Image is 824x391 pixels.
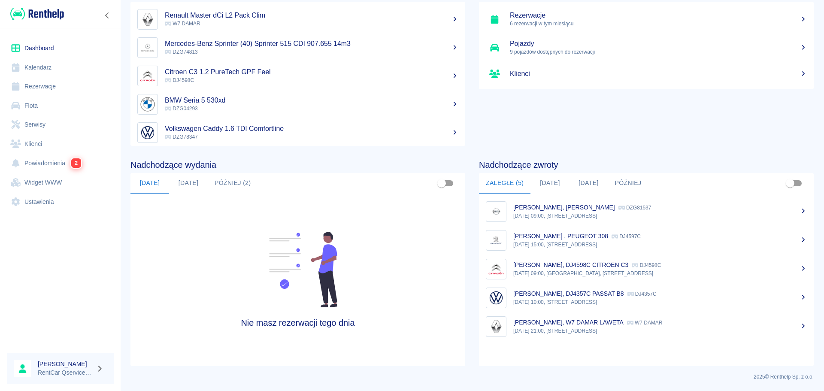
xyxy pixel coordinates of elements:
[510,20,807,27] p: 6 rezerwacji w tym miesiącu
[130,33,465,62] a: ImageMercedes-Benz Sprinter (40) Sprinter 515 CDI 907.655 14m3 DZG74813
[165,124,458,133] h5: Volkswagen Caddy 1.6 TDI Comfortline
[7,115,114,134] a: Serwisy
[139,39,156,56] img: Image
[479,255,814,283] a: Image[PERSON_NAME], DJ4598C CITROEN C3 DJ4598C[DATE] 09:00, [GEOGRAPHIC_DATA], [STREET_ADDRESS]
[173,318,424,328] h4: Nie masz rezerwacji tego dnia
[488,232,504,249] img: Image
[479,33,814,62] a: Pojazdy9 pojazdów dostępnych do rezerwacji
[513,261,628,268] p: [PERSON_NAME], DJ4598C CITROEN C3
[71,158,81,168] span: 2
[433,175,450,191] span: Pokaż przypisane tylko do mnie
[130,118,465,147] a: ImageVolkswagen Caddy 1.6 TDI Comfortline DZG78347
[38,360,93,368] h6: [PERSON_NAME]
[479,173,530,194] button: Zaległe (5)
[130,90,465,118] a: ImageBMW Seria 5 530xd DZG04293
[165,134,198,140] span: DZG78347
[513,233,608,239] p: [PERSON_NAME] , PEUGEOT 308
[627,291,657,297] p: DJ4357C
[10,7,64,21] img: Renthelp logo
[612,233,641,239] p: DJ4597C
[510,39,807,48] h5: Pojazdy
[169,173,208,194] button: [DATE]
[513,204,615,211] p: [PERSON_NAME], [PERSON_NAME]
[618,205,651,211] p: DZG81537
[208,173,258,194] button: Później (2)
[139,96,156,112] img: Image
[530,173,569,194] button: [DATE]
[510,11,807,20] h5: Rezerwacje
[479,62,814,86] a: Klienci
[165,21,200,27] span: W7 DAMAR
[242,232,353,307] img: Fleet
[627,320,663,326] p: W7 DAMAR
[101,10,114,21] button: Zwiń nawigację
[513,327,807,335] p: [DATE] 21:00, [STREET_ADDRESS]
[130,5,465,33] a: ImageRenault Master dCi L2 Pack Clim W7 DAMAR
[488,203,504,220] img: Image
[782,175,798,191] span: Pokaż przypisane tylko do mnie
[165,11,458,20] h5: Renault Master dCi L2 Pack Clim
[7,58,114,77] a: Kalendarz
[7,39,114,58] a: Dashboard
[479,5,814,33] a: Rezerwacje6 rezerwacji w tym miesiącu
[7,96,114,115] a: Flota
[488,290,504,306] img: Image
[139,11,156,27] img: Image
[632,262,661,268] p: DJ4598C
[479,312,814,341] a: Image[PERSON_NAME], W7 DAMAR LAWETA W7 DAMAR[DATE] 21:00, [STREET_ADDRESS]
[569,173,608,194] button: [DATE]
[38,368,93,377] p: RentCar Qservice Damar Parts
[139,124,156,141] img: Image
[165,106,198,112] span: DZG04293
[513,270,807,277] p: [DATE] 09:00, [GEOGRAPHIC_DATA], [STREET_ADDRESS]
[165,77,194,83] span: DJ4598C
[7,173,114,192] a: Widget WWW
[513,212,807,220] p: [DATE] 09:00, [STREET_ADDRESS]
[130,160,465,170] h4: Nadchodzące wydania
[165,49,198,55] span: DZG74813
[479,197,814,226] a: Image[PERSON_NAME], [PERSON_NAME] DZG81537[DATE] 09:00, [STREET_ADDRESS]
[130,62,465,90] a: ImageCitroen C3 1.2 PureTech GPF Feel DJ4598C
[7,192,114,212] a: Ustawienia
[510,70,807,78] h5: Klienci
[7,153,114,173] a: Powiadomienia2
[165,68,458,76] h5: Citroen C3 1.2 PureTech GPF Feel
[513,290,624,297] p: [PERSON_NAME], DJ4357C PASSAT B8
[7,7,64,21] a: Renthelp logo
[139,68,156,84] img: Image
[479,160,814,170] h4: Nadchodzące zwroty
[513,319,624,326] p: [PERSON_NAME], W7 DAMAR LAWETA
[608,173,648,194] button: Później
[479,226,814,255] a: Image[PERSON_NAME] , PEUGEOT 308 DJ4597C[DATE] 15:00, [STREET_ADDRESS]
[513,298,807,306] p: [DATE] 10:00, [STREET_ADDRESS]
[488,318,504,335] img: Image
[510,48,807,56] p: 9 pojazdów dostępnych do rezerwacji
[130,373,814,381] p: 2025 © Renthelp Sp. z o.o.
[7,77,114,96] a: Rezerwacje
[7,134,114,154] a: Klienci
[165,96,458,105] h5: BMW Seria 5 530xd
[479,283,814,312] a: Image[PERSON_NAME], DJ4357C PASSAT B8 DJ4357C[DATE] 10:00, [STREET_ADDRESS]
[488,261,504,277] img: Image
[165,39,458,48] h5: Mercedes-Benz Sprinter (40) Sprinter 515 CDI 907.655 14m3
[513,241,807,249] p: [DATE] 15:00, [STREET_ADDRESS]
[130,173,169,194] button: [DATE]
